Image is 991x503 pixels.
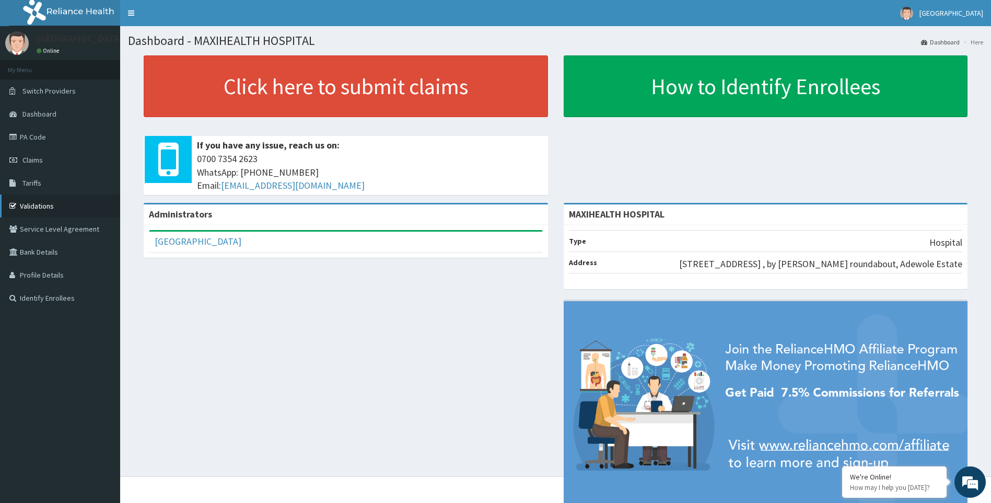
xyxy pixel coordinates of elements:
span: Tariffs [22,178,41,188]
h1: Dashboard - MAXIHEALTH HOSPITAL [128,34,983,48]
p: [GEOGRAPHIC_DATA] [37,34,123,43]
span: Dashboard [22,109,56,119]
b: Administrators [149,208,212,220]
a: [GEOGRAPHIC_DATA] [155,235,241,247]
span: Switch Providers [22,86,76,96]
span: 0700 7354 2623 WhatsApp: [PHONE_NUMBER] Email: [197,152,543,192]
li: Here [961,38,983,47]
a: Dashboard [921,38,960,47]
textarea: Type your message and hit 'Enter' [5,285,199,322]
b: If you have any issue, reach us on: [197,139,340,151]
strong: MAXIHEALTH HOSPITAL [569,208,664,220]
p: How may I help you today? [850,483,939,492]
img: d_794563401_company_1708531726252_794563401 [19,52,42,78]
a: Online [37,47,62,54]
div: Minimize live chat window [171,5,196,30]
a: How to Identify Enrollees [564,55,968,117]
img: User Image [5,31,29,55]
img: User Image [900,7,913,20]
b: Type [569,236,586,246]
a: [EMAIL_ADDRESS][DOMAIN_NAME] [221,179,365,191]
p: [STREET_ADDRESS] , by [PERSON_NAME] roundabout, Adewole Estate [679,257,962,271]
span: We're online! [61,132,144,237]
a: Click here to submit claims [144,55,548,117]
b: Address [569,258,597,267]
span: [GEOGRAPHIC_DATA] [919,8,983,18]
div: Chat with us now [54,59,176,72]
div: We're Online! [850,472,939,482]
p: Hospital [929,236,962,249]
span: Claims [22,155,43,165]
